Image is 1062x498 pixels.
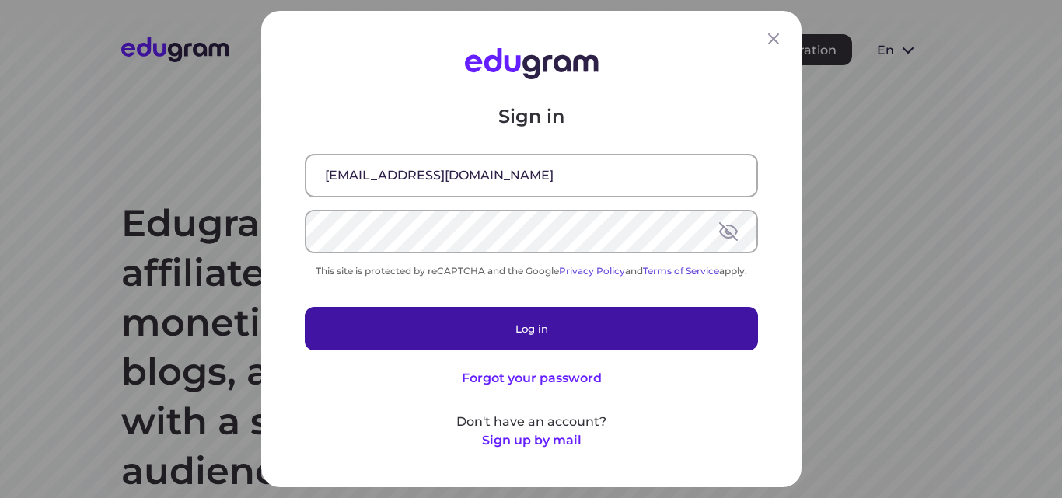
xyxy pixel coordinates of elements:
[305,265,758,277] div: This site is protected by reCAPTCHA and the Google and apply.
[461,369,601,388] button: Forgot your password
[643,265,719,277] a: Terms of Service
[481,431,581,450] button: Sign up by mail
[305,413,758,431] p: Don't have an account?
[464,48,598,79] img: Edugram Logo
[305,307,758,350] button: Log in
[305,104,758,129] p: Sign in
[306,155,756,196] input: Email
[559,265,625,277] a: Privacy Policy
